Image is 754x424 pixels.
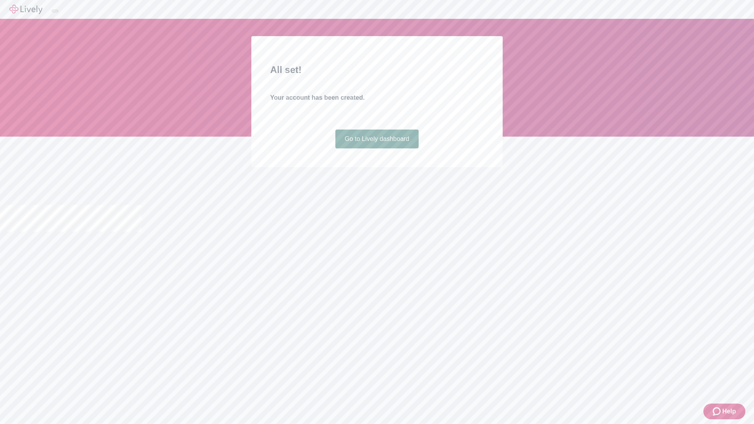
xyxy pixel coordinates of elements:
[335,130,419,148] a: Go to Lively dashboard
[270,93,484,102] h4: Your account has been created.
[52,10,58,12] button: Log out
[722,407,736,416] span: Help
[270,63,484,77] h2: All set!
[713,407,722,416] svg: Zendesk support icon
[703,404,745,419] button: Zendesk support iconHelp
[9,5,42,14] img: Lively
